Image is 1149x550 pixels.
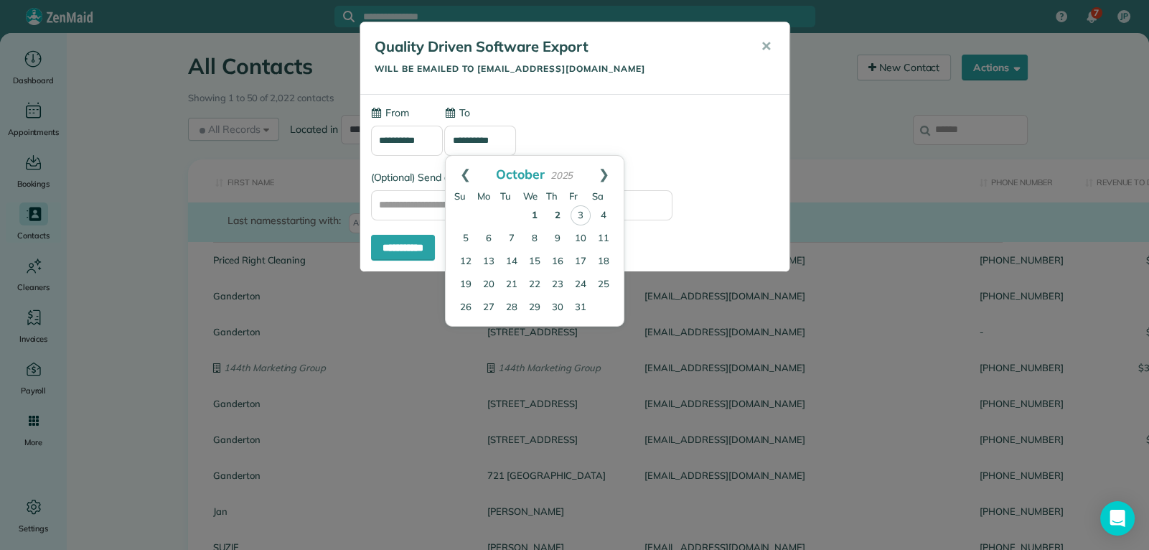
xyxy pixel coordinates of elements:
[761,38,772,55] span: ✕
[546,205,569,228] a: 2
[523,205,546,228] a: 1
[546,274,569,297] a: 23
[523,228,546,251] a: 8
[550,169,573,181] span: 2025
[569,274,592,297] a: 24
[454,251,477,274] a: 12
[569,297,592,320] a: 31
[496,166,545,182] span: October
[523,190,538,202] span: Wednesday
[546,297,569,320] a: 30
[446,156,485,192] a: Prev
[569,190,578,202] span: Friday
[500,297,523,320] a: 28
[584,156,624,192] a: Next
[546,251,569,274] a: 16
[500,251,523,274] a: 14
[477,251,500,274] a: 13
[1100,501,1135,536] div: Open Intercom Messenger
[500,274,523,297] a: 21
[477,190,490,202] span: Monday
[592,190,604,202] span: Saturday
[371,170,779,185] label: (Optional) Send a copy of this email to:
[569,228,592,251] a: 10
[454,190,466,202] span: Sunday
[571,205,591,225] a: 3
[477,228,500,251] a: 6
[500,190,511,202] span: Tuesday
[444,106,469,120] label: To
[454,297,477,320] a: 26
[375,64,741,73] h5: Will be emailed to [EMAIL_ADDRESS][DOMAIN_NAME]
[454,274,477,297] a: 19
[592,274,615,297] a: 25
[477,274,500,297] a: 20
[592,228,615,251] a: 11
[375,37,741,57] h5: Quality Driven Software Export
[592,251,615,274] a: 18
[546,228,569,251] a: 9
[523,274,546,297] a: 22
[592,205,615,228] a: 4
[569,251,592,274] a: 17
[523,251,546,274] a: 15
[371,106,409,120] label: From
[454,228,477,251] a: 5
[523,297,546,320] a: 29
[477,297,500,320] a: 27
[500,228,523,251] a: 7
[546,190,558,202] span: Thursday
